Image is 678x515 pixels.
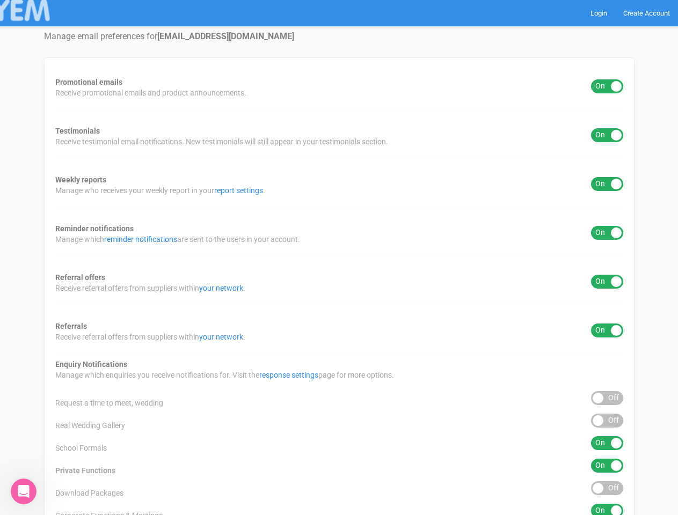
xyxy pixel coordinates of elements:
strong: Promotional emails [55,78,122,86]
a: reminder notifications [104,235,177,244]
span: Receive testimonial email notifications. New testimonials will still appear in your testimonials ... [55,136,388,147]
span: Private Functions [55,465,115,476]
strong: Reminder notifications [55,224,134,233]
strong: Referral offers [55,273,105,282]
span: Real Wedding Gallery [55,420,125,431]
strong: Weekly reports [55,175,106,184]
span: Manage which enquiries you receive notifications for. Visit the page for more options. [55,370,394,380]
strong: Referrals [55,322,87,330]
a: your network [199,333,243,341]
a: response settings [259,371,318,379]
span: Receive referral offers from suppliers within . [55,332,245,342]
strong: Enquiry Notifications [55,360,127,369]
strong: Testimonials [55,127,100,135]
span: Receive promotional emails and product announcements. [55,87,246,98]
span: Manage who receives your weekly report in your . [55,185,265,196]
strong: [EMAIL_ADDRESS][DOMAIN_NAME] [157,31,294,41]
a: report settings [214,186,263,195]
span: Request a time to meet, wedding [55,398,163,408]
span: Download Packages [55,488,123,498]
span: Receive referral offers from suppliers within . [55,283,245,293]
a: your network [199,284,243,292]
h4: Manage email preferences for [44,32,635,41]
span: Manage which are sent to the users in your account. [55,234,300,245]
iframe: Intercom live chat [11,479,37,504]
span: School Formals [55,443,107,453]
